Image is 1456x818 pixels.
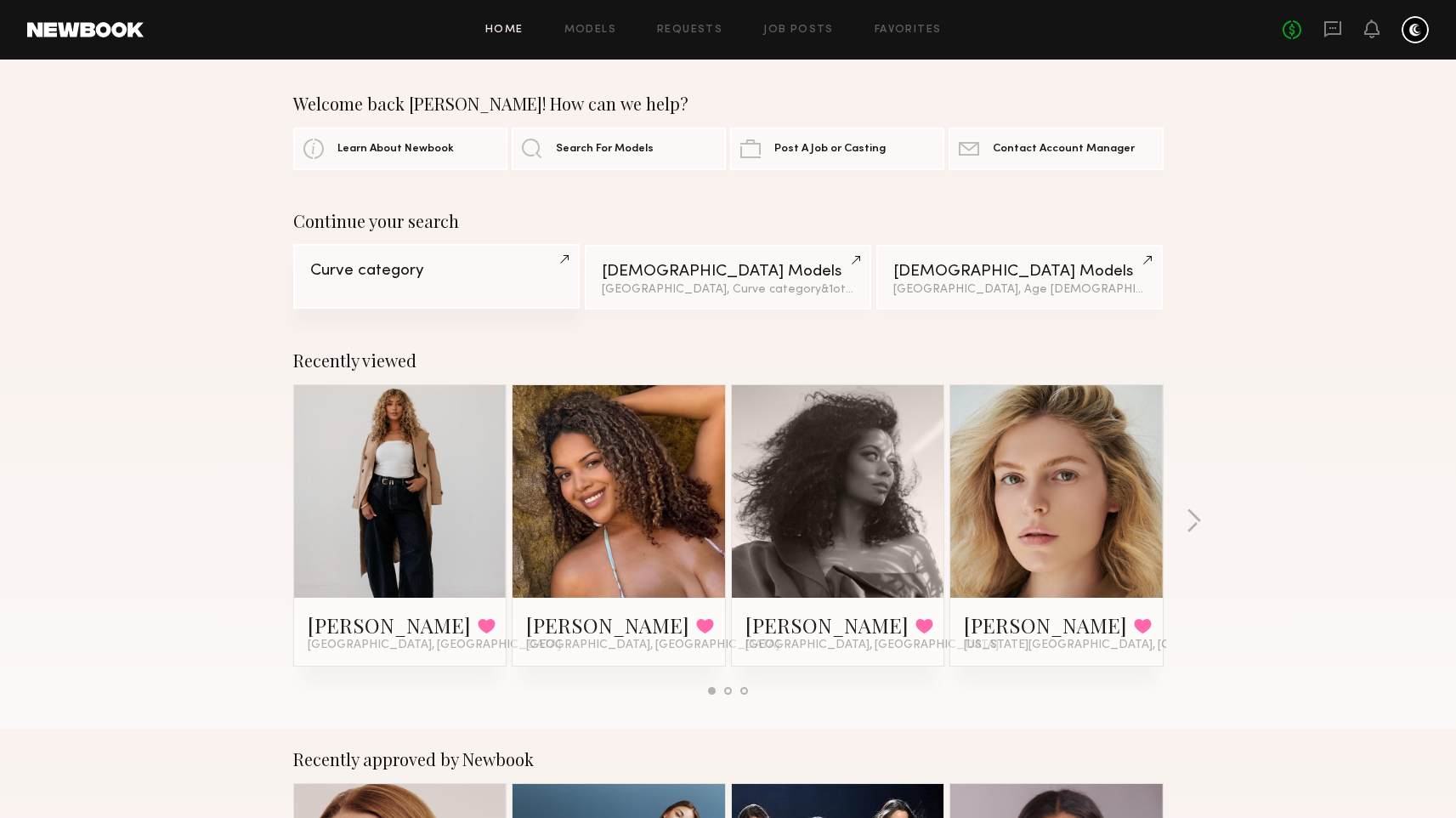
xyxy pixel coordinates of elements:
[875,25,942,36] a: Favorites
[730,128,944,170] a: Post A Job or Casting
[308,611,471,639] a: [PERSON_NAME]
[657,25,722,36] a: Requests
[949,128,1163,170] a: Contact Account Manager
[512,128,726,170] a: Search For Models
[745,611,909,639] a: [PERSON_NAME]
[763,25,834,36] a: Job Posts
[556,144,654,155] span: Search For Models
[585,245,871,310] a: [DEMOGRAPHIC_DATA] Models[GEOGRAPHIC_DATA], Curve category&1other filter
[293,211,1164,231] div: Continue your search
[821,284,894,295] span: & 1 other filter
[337,144,454,155] span: Learn About Newbook
[964,639,1282,652] span: [US_STATE][GEOGRAPHIC_DATA], [GEOGRAPHIC_DATA]
[526,639,779,652] span: [GEOGRAPHIC_DATA], [GEOGRAPHIC_DATA]
[293,244,580,309] a: Curve category
[745,639,999,652] span: [GEOGRAPHIC_DATA], [GEOGRAPHIC_DATA]
[774,144,886,155] span: Post A Job or Casting
[993,144,1135,155] span: Contact Account Manager
[564,25,616,36] a: Models
[964,611,1127,639] a: [PERSON_NAME]
[893,284,1146,296] div: [GEOGRAPHIC_DATA], Age [DEMOGRAPHIC_DATA] y.o.
[293,350,1164,371] div: Recently viewed
[893,264,1146,280] div: [DEMOGRAPHIC_DATA] Models
[310,263,563,279] div: Curve category
[876,245,1163,310] a: [DEMOGRAPHIC_DATA] Models[GEOGRAPHIC_DATA], Age [DEMOGRAPHIC_DATA] y.o.
[485,25,524,36] a: Home
[526,611,689,639] a: [PERSON_NAME]
[293,128,507,170] a: Learn About Newbook
[308,639,561,652] span: [GEOGRAPHIC_DATA], [GEOGRAPHIC_DATA]
[293,94,1164,114] div: Welcome back [PERSON_NAME]! How can we help?
[602,264,854,280] div: [DEMOGRAPHIC_DATA] Models
[293,749,1164,770] div: Recently approved by Newbook
[602,284,854,296] div: [GEOGRAPHIC_DATA], Curve category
